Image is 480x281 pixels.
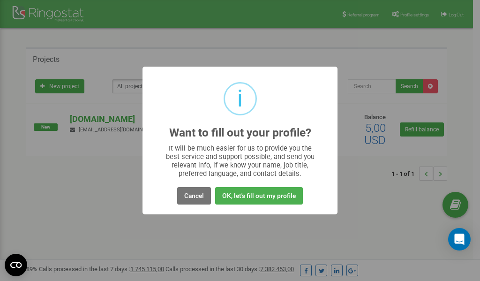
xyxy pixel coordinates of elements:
button: Open CMP widget [5,254,27,276]
div: Open Intercom Messenger [448,228,471,251]
div: It will be much easier for us to provide you the best service and support possible, and send you ... [161,144,319,178]
div: i [237,84,243,114]
button: Cancel [177,187,211,205]
button: OK, let's fill out my profile [215,187,303,205]
h2: Want to fill out your profile? [169,127,311,139]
